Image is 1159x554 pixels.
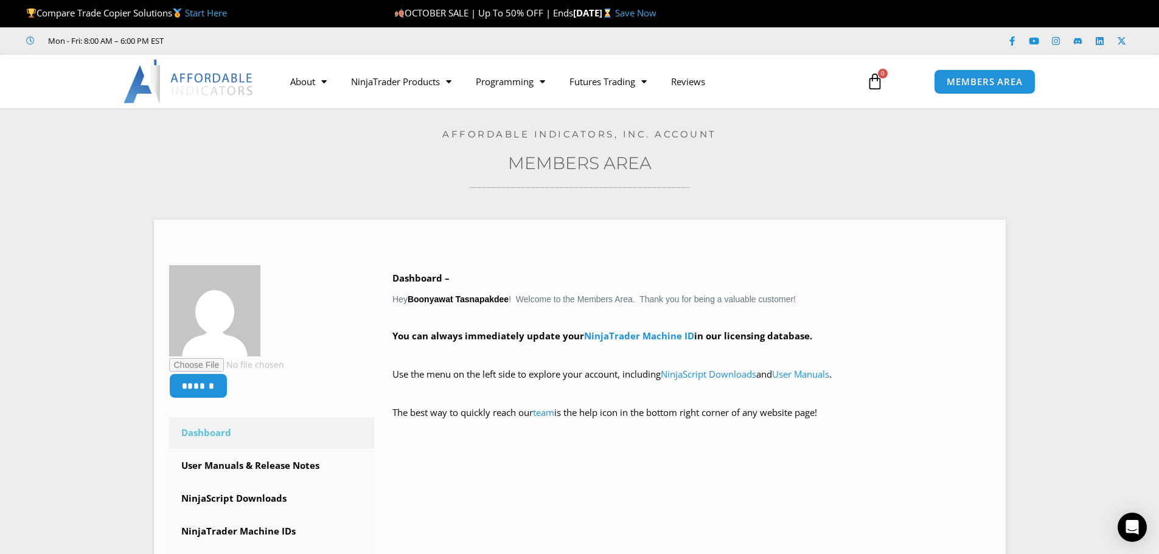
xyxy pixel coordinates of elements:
[169,516,375,547] a: NinjaTrader Machine IDs
[26,7,227,19] span: Compare Trade Copier Solutions
[278,68,339,95] a: About
[661,368,756,380] a: NinjaScript Downloads
[934,69,1035,94] a: MEMBERS AREA
[772,368,829,380] a: User Manuals
[392,272,450,284] b: Dashboard –
[947,77,1023,86] span: MEMBERS AREA
[395,9,404,18] img: 🍂
[408,294,509,304] strong: Boonyawat Tasnapakdee
[181,35,363,47] iframe: Customer reviews powered by Trustpilot
[584,330,694,342] a: NinjaTrader Machine ID
[45,33,164,48] span: Mon - Fri: 8:00 AM – 6:00 PM EST
[173,9,182,18] img: 🥇
[464,68,557,95] a: Programming
[392,270,990,438] div: Hey ! Welcome to the Members Area. Thank you for being a valuable customer!
[392,404,990,438] p: The best way to quickly reach our is the help icon in the bottom right corner of any website page!
[169,483,375,514] a: NinjaScript Downloads
[278,68,852,95] nav: Menu
[27,9,36,18] img: 🏆
[659,68,717,95] a: Reviews
[1118,513,1147,542] div: Open Intercom Messenger
[169,417,375,449] a: Dashboard
[339,68,464,95] a: NinjaTrader Products
[442,128,717,140] a: Affordable Indicators, Inc. Account
[615,7,656,19] a: Save Now
[185,7,227,19] a: Start Here
[394,7,573,19] span: OCTOBER SALE | Up To 50% OFF | Ends
[603,9,612,18] img: ⌛
[169,265,260,356] img: 7a4fdfafeb79ab4ce114e4d75307ea0cf41cfb97fc1159c2cad5f2364b87e38d
[848,64,902,99] a: 0
[124,60,254,103] img: LogoAI | Affordable Indicators – NinjaTrader
[508,153,652,173] a: Members Area
[392,366,990,400] p: Use the menu on the left side to explore your account, including and .
[878,69,888,78] span: 0
[392,330,812,342] strong: You can always immediately update your in our licensing database.
[169,450,375,482] a: User Manuals & Release Notes
[533,406,554,418] a: team
[557,68,659,95] a: Futures Trading
[573,7,615,19] strong: [DATE]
